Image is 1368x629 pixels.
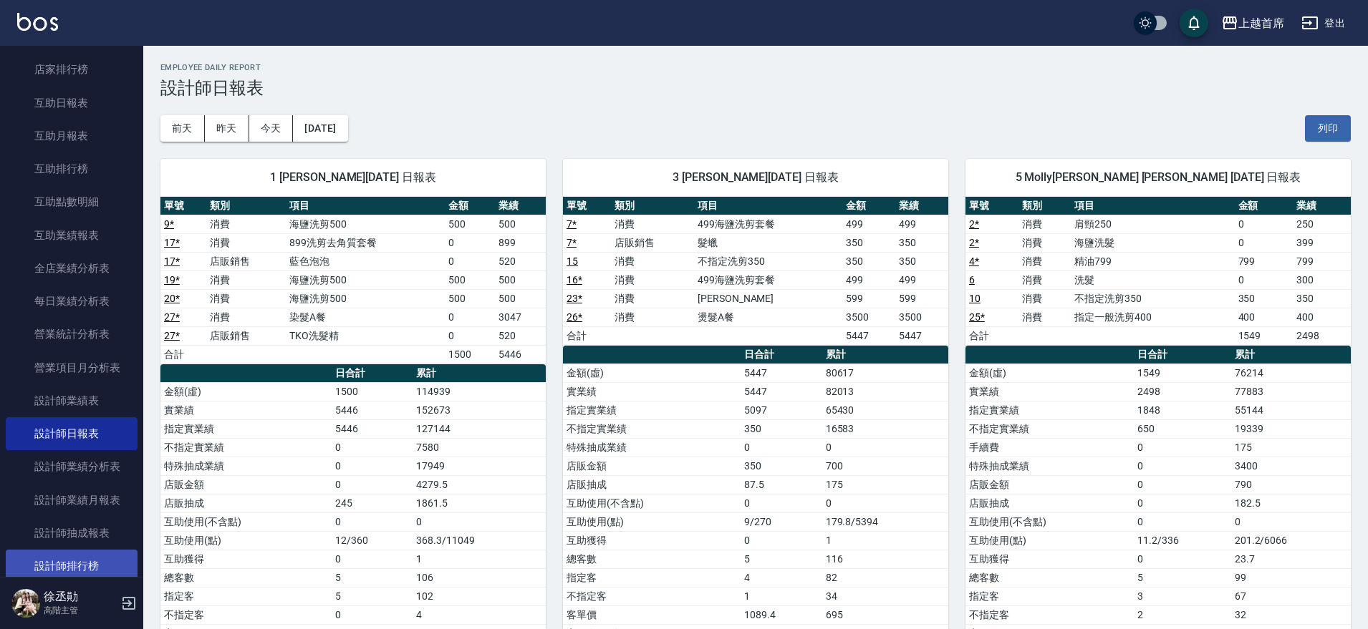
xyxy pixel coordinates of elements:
button: 前天 [160,115,205,142]
a: 6 [969,274,975,286]
td: 0 [332,457,413,475]
td: 3500 [895,308,948,326]
td: 1500 [445,345,496,364]
td: 650 [1134,419,1230,438]
td: 洗髮 [1071,270,1234,289]
th: 日合計 [741,346,822,364]
td: 0 [413,512,546,531]
td: 695 [822,605,948,624]
td: 4 [413,605,546,624]
th: 累計 [1231,346,1351,364]
td: 0 [1134,475,1230,494]
a: 互助日報表 [6,87,138,120]
td: 350 [842,233,895,252]
td: 1 [741,587,822,605]
td: 499 [895,215,948,233]
td: 1089.4 [741,605,822,624]
td: 5097 [741,401,822,419]
td: 99 [1231,568,1351,587]
td: 0 [741,531,822,550]
td: 23.7 [1231,550,1351,568]
td: 金額(虛) [160,382,332,401]
td: 消費 [611,289,694,308]
td: 67 [1231,587,1351,605]
a: 營業項目月分析表 [6,351,138,384]
td: 消費 [1018,270,1071,289]
td: 87.5 [741,475,822,494]
h5: 徐丞勛 [44,590,117,604]
td: 700 [822,457,948,475]
td: 店販抽成 [160,494,332,512]
button: save [1180,9,1208,37]
p: 高階主管 [44,604,117,617]
td: 1861.5 [413,494,546,512]
td: 5446 [332,401,413,419]
span: 5 Molly[PERSON_NAME] [PERSON_NAME] [DATE] 日報表 [983,170,1334,185]
td: 指定一般洗剪400 [1071,308,1234,326]
td: 599 [842,289,895,308]
h3: 設計師日報表 [160,78,1351,98]
td: 店販銷售 [611,233,694,252]
td: 34 [822,587,948,605]
td: 5447 [741,382,822,401]
td: 特殊抽成業績 [160,457,332,475]
img: Person [11,589,40,618]
th: 金額 [445,197,496,215]
td: 0 [1134,457,1230,475]
a: 互助業績報表 [6,219,138,252]
td: 髮蠟 [694,233,842,252]
td: 19339 [1231,419,1351,438]
th: 業績 [895,197,948,215]
td: 3400 [1231,457,1351,475]
span: 1 [PERSON_NAME][DATE] 日報表 [178,170,529,185]
td: 不指定實業績 [563,419,741,438]
td: 不指定客 [965,605,1134,624]
td: 1 [413,550,546,568]
button: 昨天 [205,115,249,142]
img: Logo [17,13,58,31]
td: 不指定客 [563,587,741,605]
td: 799 [1293,252,1351,270]
td: 海鹽洗剪500 [286,270,445,289]
td: 0 [445,308,496,326]
td: 799 [1235,252,1293,270]
td: 總客數 [563,550,741,568]
td: 消費 [611,308,694,326]
td: 201.2/6066 [1231,531,1351,550]
td: 599 [895,289,948,308]
table: a dense table [965,197,1351,346]
a: 互助月報表 [6,120,138,152]
td: 指定客 [965,587,1134,605]
td: 0 [1231,512,1351,531]
td: 350 [741,457,822,475]
td: 5447 [842,326,895,345]
td: 店販銷售 [206,326,286,345]
td: 消費 [1018,308,1071,326]
td: 9/270 [741,512,822,531]
td: 102 [413,587,546,605]
td: 金額(虛) [563,364,741,382]
th: 項目 [1071,197,1234,215]
td: 82 [822,568,948,587]
td: 65430 [822,401,948,419]
td: 0 [445,233,496,252]
td: 500 [495,215,546,233]
th: 累計 [413,364,546,383]
td: 77883 [1231,382,1351,401]
td: 店販抽成 [965,494,1134,512]
th: 項目 [286,197,445,215]
td: 總客數 [160,568,332,587]
td: 消費 [1018,233,1071,252]
td: 350 [741,419,822,438]
span: 3 [PERSON_NAME][DATE] 日報表 [580,170,931,185]
td: 指定客 [563,568,741,587]
td: 11.2/336 [1134,531,1230,550]
th: 日合計 [1134,346,1230,364]
td: 0 [822,438,948,457]
th: 單號 [160,197,206,215]
td: 80617 [822,364,948,382]
td: 不指定實業績 [965,419,1134,438]
td: 消費 [611,270,694,289]
td: 0 [332,438,413,457]
td: 2498 [1134,382,1230,401]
